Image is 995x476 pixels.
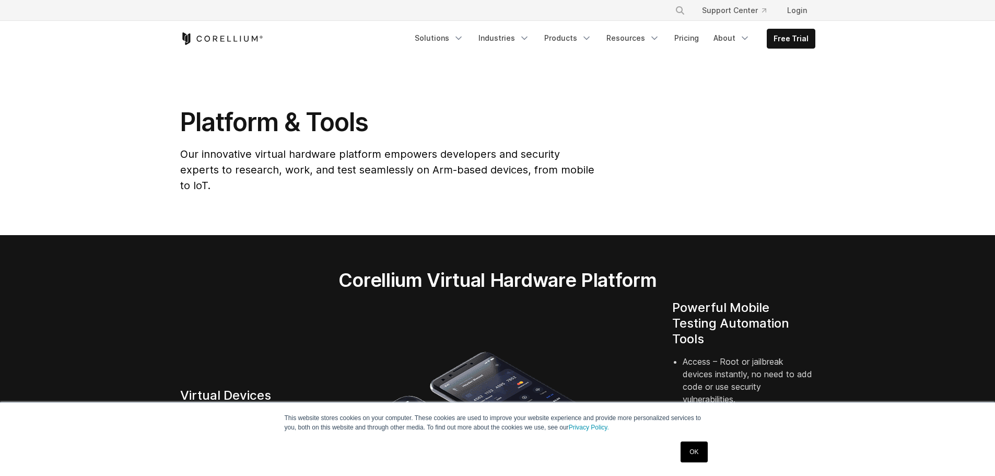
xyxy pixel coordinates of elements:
[662,1,815,20] div: Navigation Menu
[767,29,815,48] a: Free Trial
[671,1,689,20] button: Search
[408,29,470,48] a: Solutions
[672,300,815,347] h4: Powerful Mobile Testing Automation Tools
[694,1,775,20] a: Support Center
[180,32,263,45] a: Corellium Home
[180,148,594,192] span: Our innovative virtual hardware platform empowers developers and security experts to research, wo...
[600,29,666,48] a: Resources
[683,355,815,418] li: Access – Root or jailbreak devices instantly, no need to add code or use security vulnerabilities.
[180,107,596,138] h1: Platform & Tools
[285,413,711,432] p: This website stores cookies on your computer. These cookies are used to improve your website expe...
[472,29,536,48] a: Industries
[408,29,815,49] div: Navigation Menu
[538,29,598,48] a: Products
[180,388,323,403] h4: Virtual Devices
[779,1,815,20] a: Login
[707,29,756,48] a: About
[569,424,609,431] a: Privacy Policy.
[681,442,707,462] a: OK
[289,269,706,292] h2: Corellium Virtual Hardware Platform
[668,29,705,48] a: Pricing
